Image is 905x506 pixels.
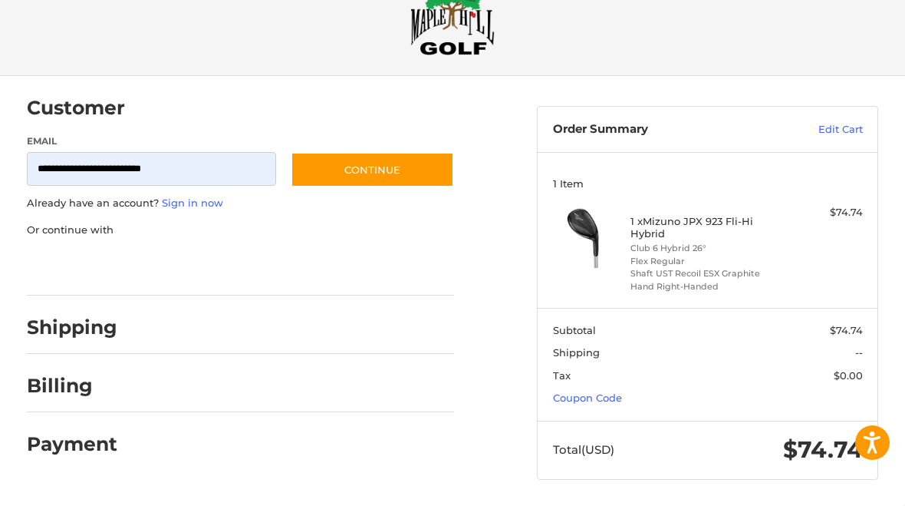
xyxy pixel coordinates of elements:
[764,122,863,137] a: Edit Cart
[630,215,782,240] h4: 1 x Mizuno JPX 923 Fli-Hi Hybrid
[27,432,117,456] h2: Payment
[27,96,125,120] h2: Customer
[830,324,863,336] span: $74.74
[630,280,782,293] li: Hand Right-Handed
[152,253,267,280] iframe: PayPal-paylater
[553,122,765,137] h3: Order Summary
[553,442,614,457] span: Total (USD)
[855,346,863,359] span: --
[630,242,782,255] li: Club 6 Hybrid 26°
[630,255,782,268] li: Flex Regular
[785,205,863,220] div: $74.74
[27,374,117,398] h2: Billing
[553,369,571,382] span: Tax
[553,177,863,190] h3: 1 Item
[630,267,782,280] li: Shaft UST Recoil ESX Graphite
[553,346,600,359] span: Shipping
[21,253,137,280] iframe: PayPal-paypal
[27,316,117,339] h2: Shipping
[27,134,276,148] label: Email
[553,392,622,404] a: Coupon Code
[291,152,454,187] button: Continue
[783,435,863,464] span: $74.74
[27,196,455,211] p: Already have an account?
[553,324,596,336] span: Subtotal
[27,223,455,238] p: Or continue with
[834,369,863,382] span: $0.00
[162,197,223,209] a: Sign in now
